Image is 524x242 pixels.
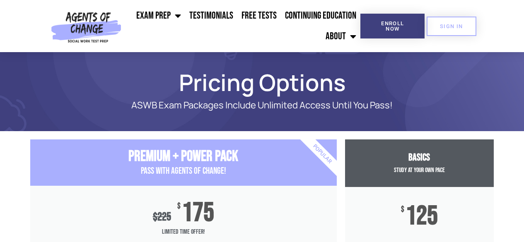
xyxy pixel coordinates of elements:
span: PASS with AGENTS OF CHANGE! [141,165,226,177]
h3: Basics [345,152,494,164]
a: SIGN IN [427,17,476,36]
span: Enroll Now [374,21,411,31]
span: $ [401,206,404,214]
div: 225 [153,210,171,224]
span: 175 [182,202,214,224]
nav: Menu [125,5,360,47]
h3: Premium + Power Pack [30,148,337,165]
span: Limited Time Offer! [30,224,337,240]
a: Enroll Now [360,14,425,38]
span: SIGN IN [440,24,463,29]
span: Study at your Own Pace [394,166,445,174]
a: Testimonials [185,5,237,26]
div: Popular [274,106,370,202]
a: Exam Prep [132,5,185,26]
span: $ [177,202,181,211]
span: $ [153,210,157,224]
p: ASWB Exam Packages Include Unlimited Access Until You Pass! [59,100,465,110]
a: Continuing Education [281,5,360,26]
span: 125 [406,206,438,227]
a: About [321,26,360,47]
h1: Pricing Options [26,73,498,92]
a: Free Tests [237,5,281,26]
